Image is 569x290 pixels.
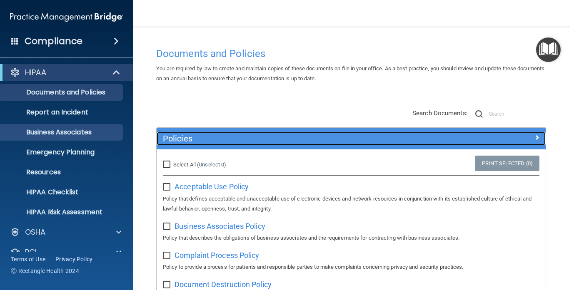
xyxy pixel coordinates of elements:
a: Print Selected (0) [475,156,539,171]
input: Select All (Unselect 0) [163,161,172,168]
p: Policy that describes the obligations of business associates and the requirements for contracting... [163,233,539,243]
a: (Unselect 0) [197,161,226,168]
span: Acceptable Use Policy [175,182,249,191]
a: Policies [163,132,539,145]
p: Resources [5,168,119,176]
span: You are required by law to create and maintain copies of these documents on file in your office. ... [156,65,544,82]
p: HIPAA [25,67,46,77]
h4: Documents and Policies [156,48,546,59]
iframe: Drift Widget Chat Controller [424,231,559,264]
h5: Policies [163,134,442,143]
p: Documents and Policies [5,88,119,97]
p: PCI [25,247,37,257]
p: HIPAA Risk Assessment [5,208,119,216]
span: Complaint Process Policy [175,251,259,260]
span: Select All [173,161,196,168]
a: Terms of Use [11,255,45,263]
a: Privacy Policy [55,255,93,263]
p: HIPAA Checklist [5,188,119,196]
a: OSHA [10,227,121,237]
p: Emergency Planning [5,148,119,156]
p: Report an Incident [5,108,119,116]
p: OSHA [25,227,46,237]
h4: Compliance [25,35,82,47]
img: PMB logo [10,9,123,25]
img: ic-search.3b580494.png [475,110,483,118]
p: Policy to provide a process for patients and responsible parties to make complaints concerning pr... [163,262,539,272]
span: Document Destruction Policy [175,280,272,289]
a: PCI [10,247,121,257]
p: Business Associates [5,128,119,136]
a: HIPAA [10,67,121,77]
span: Business Associates Policy [175,222,265,231]
input: Search [489,108,546,120]
p: Policy that defines acceptable and unacceptable use of electronic devices and network resources i... [163,194,539,214]
button: Open Resource Center [536,37,561,62]
span: Ⓒ Rectangle Health 2024 [11,267,79,275]
span: Search Documents: [412,109,468,117]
